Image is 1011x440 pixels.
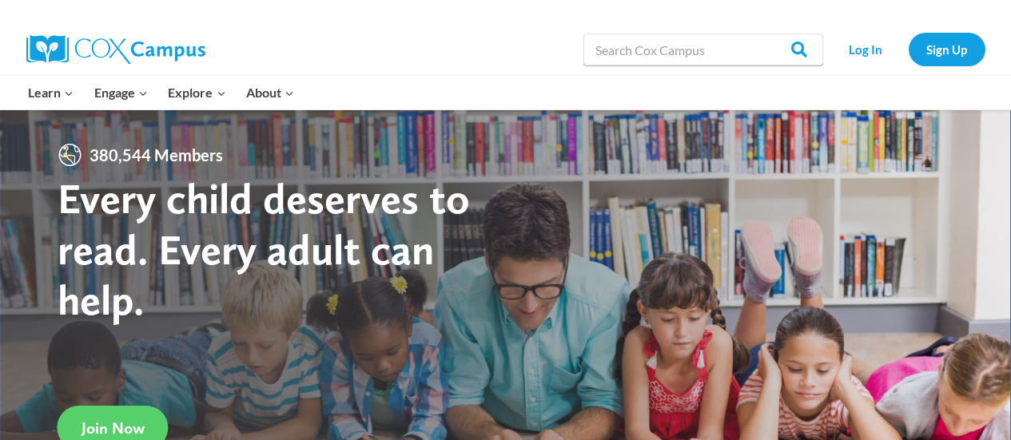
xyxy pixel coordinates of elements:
[18,76,304,109] nav: Primary Navigation
[58,172,470,325] strong: Every child deserves to read. Every adult can help.
[26,35,205,64] img: Cox Campus
[831,33,901,65] a: Log In
[83,142,229,168] span: 380,544 Members
[28,82,74,103] span: Learn
[94,82,148,103] span: Engage
[831,33,985,65] nav: Secondary Navigation
[168,82,225,103] span: Explore
[909,33,985,65] a: Sign Up
[583,34,823,65] input: Search Cox Campus
[246,82,294,103] span: About
[82,418,145,438] span: Join Now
